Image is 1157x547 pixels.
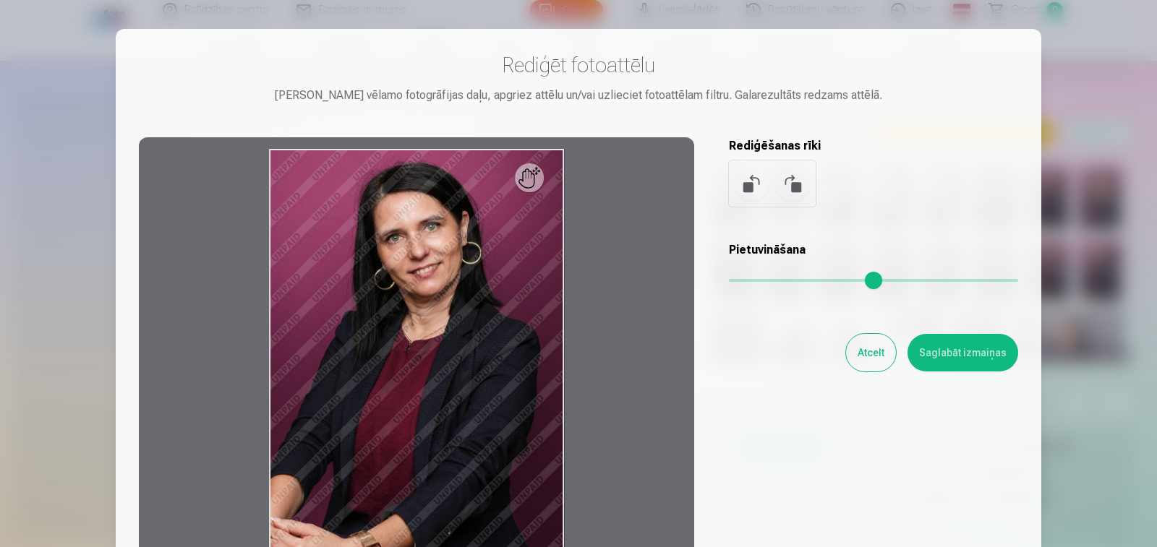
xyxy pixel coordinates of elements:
button: Saglabāt izmaiņas [908,334,1018,371]
h5: Pietuvināšana [729,241,1018,259]
h3: Rediģēt fotoattēlu [139,52,1018,78]
div: [PERSON_NAME] vēlamo fotogrāfijas daļu, apgriez attēlu un/vai uzlieciet fotoattēlam filtru. Galar... [139,87,1018,104]
button: Atcelt [846,334,896,371]
h5: Rediģēšanas rīki [729,137,1018,155]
